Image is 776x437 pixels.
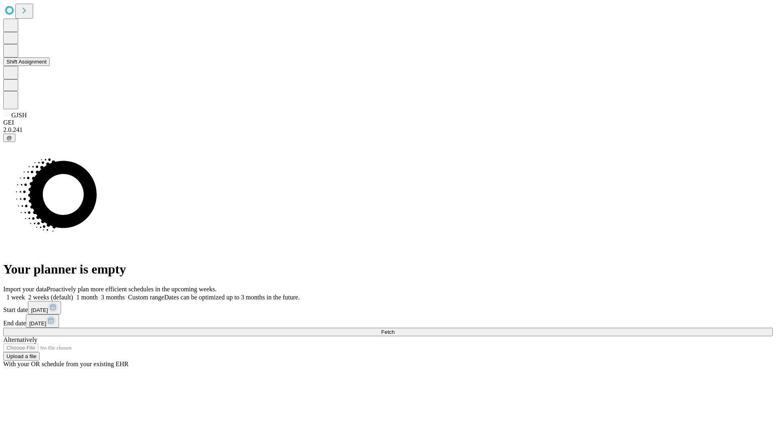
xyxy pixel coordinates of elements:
[3,352,40,361] button: Upload a file
[11,112,27,119] span: GJSH
[6,135,12,141] span: @
[3,126,773,134] div: 2.0.241
[31,307,48,313] span: [DATE]
[28,294,73,301] span: 2 weeks (default)
[101,294,125,301] span: 3 months
[6,294,25,301] span: 1 week
[3,314,773,328] div: End date
[29,320,46,327] span: [DATE]
[76,294,98,301] span: 1 month
[3,57,50,66] button: Shift Assignment
[381,329,394,335] span: Fetch
[3,328,773,336] button: Fetch
[3,336,37,343] span: Alternatively
[3,262,773,277] h1: Your planner is empty
[128,294,164,301] span: Custom range
[28,301,61,314] button: [DATE]
[164,294,299,301] span: Dates can be optimized up to 3 months in the future.
[3,134,15,142] button: @
[3,119,773,126] div: GEI
[26,314,59,328] button: [DATE]
[47,286,217,293] span: Proactively plan more efficient schedules in the upcoming weeks.
[3,286,47,293] span: Import your data
[3,361,129,367] span: With your OR schedule from your existing EHR
[3,301,773,314] div: Start date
